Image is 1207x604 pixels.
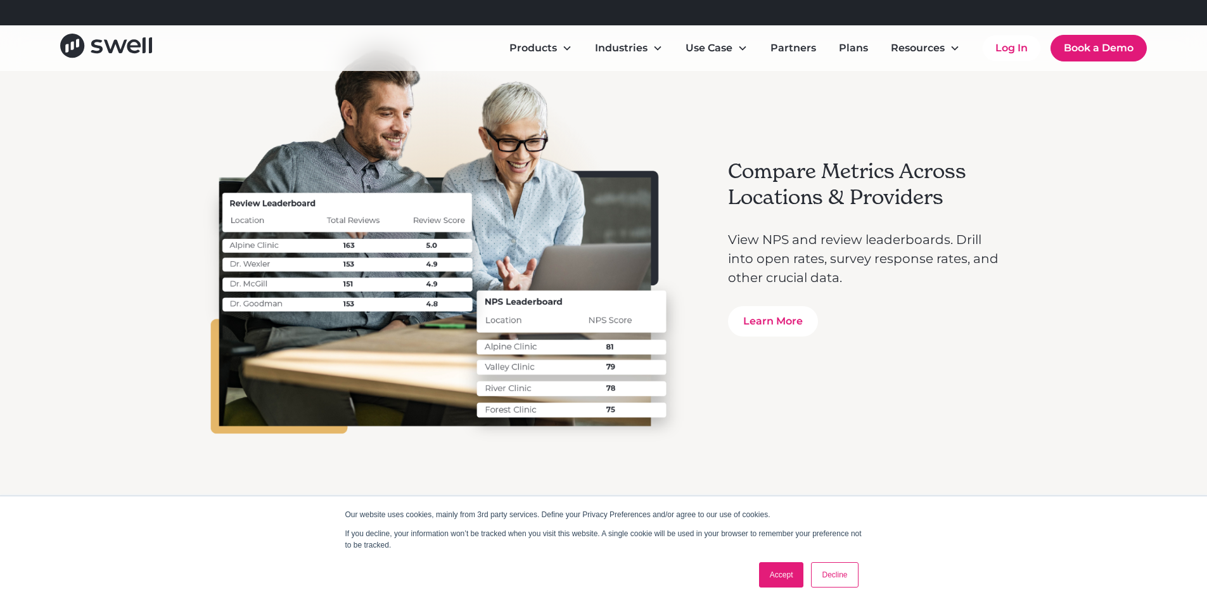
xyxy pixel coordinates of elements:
[881,35,970,61] div: Resources
[595,41,648,56] div: Industries
[728,158,1009,211] h3: Compare Metrics Across Locations & Providers
[509,41,557,56] div: Products
[728,230,1009,287] p: View NPS and review leaderboards. Drill into open rates, survey response rates, and other crucial...
[829,35,878,61] a: Plans
[759,562,804,588] a: Accept
[891,41,945,56] div: Resources
[1051,35,1147,61] a: Book a Demo
[760,35,826,61] a: Partners
[345,528,862,551] p: If you decline, your information won’t be tracked when you visit this website. A single cookie wi...
[585,35,673,61] div: Industries
[198,48,690,447] img: 2 colleagues looking at a laptop that shows performance metrics across different business locations.
[983,35,1040,61] a: Log In
[345,509,862,520] p: Our website uses cookies, mainly from 3rd party services. Define your Privacy Preferences and/or ...
[811,562,858,588] a: Decline
[499,35,582,61] div: Products
[60,34,152,62] a: home
[675,35,758,61] div: Use Case
[686,41,732,56] div: Use Case
[728,306,818,337] a: Learn More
